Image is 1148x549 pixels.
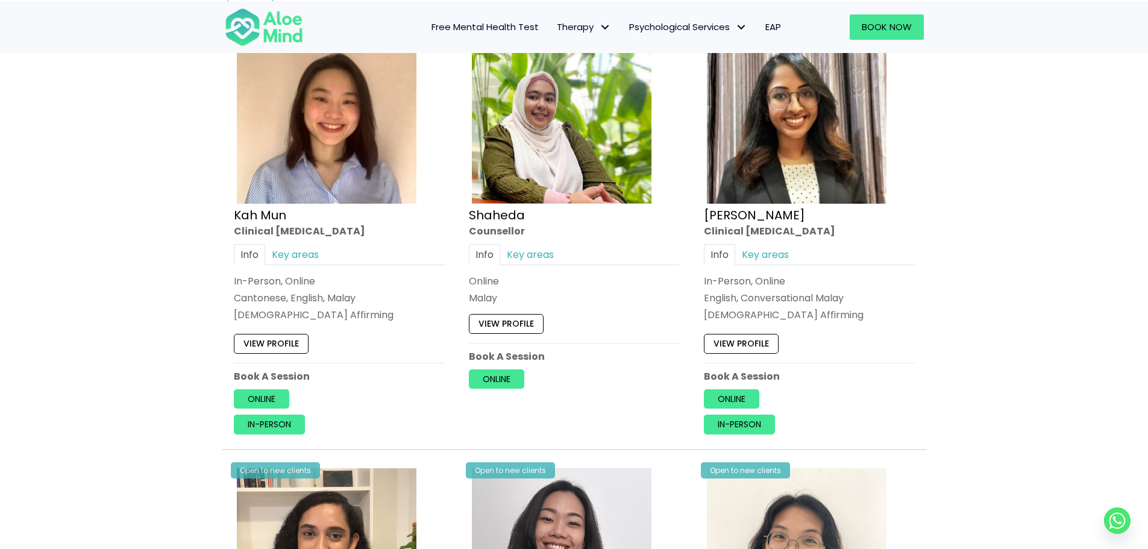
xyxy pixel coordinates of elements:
[234,308,445,322] div: [DEMOGRAPHIC_DATA] Affirming
[234,274,445,288] div: In-Person, Online
[704,334,779,353] a: View profile
[234,243,265,265] a: Info
[231,462,320,478] div: Open to new clients
[469,224,680,237] div: Counsellor
[704,369,915,383] p: Book A Session
[1104,507,1131,534] a: Whatsapp
[469,369,524,388] a: Online
[469,291,680,305] p: Malay
[472,24,651,204] img: Shaheda Counsellor
[629,20,747,33] span: Psychological Services
[704,308,915,322] div: [DEMOGRAPHIC_DATA] Affirming
[704,243,735,265] a: Info
[704,415,775,434] a: In-person
[265,243,325,265] a: Key areas
[704,389,759,409] a: Online
[597,18,614,36] span: Therapy: submenu
[225,7,303,47] img: Aloe mind Logo
[704,206,805,223] a: [PERSON_NAME]
[469,243,500,265] a: Info
[862,20,912,33] span: Book Now
[850,14,924,40] a: Book Now
[469,206,525,223] a: Shaheda
[319,14,790,40] nav: Menu
[756,14,790,40] a: EAP
[704,291,915,305] p: English, Conversational Malay
[707,24,886,204] img: croped-Anita_Profile-photo-300×300
[500,243,560,265] a: Key areas
[469,314,544,333] a: View profile
[733,18,750,36] span: Psychological Services: submenu
[735,243,795,265] a: Key areas
[234,291,445,305] p: Cantonese, English, Malay
[620,14,756,40] a: Psychological ServicesPsychological Services: submenu
[469,349,680,363] p: Book A Session
[237,24,416,204] img: Kah Mun-profile-crop-300×300
[234,334,309,353] a: View profile
[701,462,790,478] div: Open to new clients
[548,14,620,40] a: TherapyTherapy: submenu
[234,206,286,223] a: Kah Mun
[469,274,680,288] div: Online
[234,415,305,434] a: In-person
[704,224,915,237] div: Clinical [MEDICAL_DATA]
[704,274,915,288] div: In-Person, Online
[234,224,445,237] div: Clinical [MEDICAL_DATA]
[557,20,611,33] span: Therapy
[466,462,555,478] div: Open to new clients
[234,389,289,409] a: Online
[234,369,445,383] p: Book A Session
[765,20,781,33] span: EAP
[431,20,539,33] span: Free Mental Health Test
[422,14,548,40] a: Free Mental Health Test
